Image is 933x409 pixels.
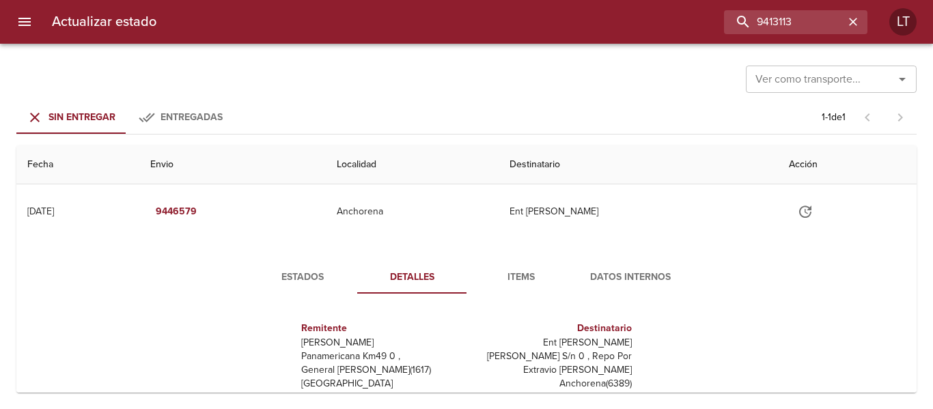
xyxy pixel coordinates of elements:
[724,10,844,34] input: buscar
[301,377,461,391] p: [GEOGRAPHIC_DATA]
[475,269,568,286] span: Items
[301,321,461,336] h6: Remitente
[499,184,778,239] td: Ent [PERSON_NAME]
[8,5,41,38] button: menu
[27,206,54,217] div: [DATE]
[139,145,326,184] th: Envio
[822,111,846,124] p: 1 - 1 de 1
[248,261,685,294] div: Tabs detalle de guia
[150,199,202,225] button: 9446579
[778,145,917,184] th: Acción
[48,111,115,123] span: Sin Entregar
[301,336,461,350] p: [PERSON_NAME]
[851,110,884,124] span: Pagina anterior
[365,269,458,286] span: Detalles
[52,11,156,33] h6: Actualizar estado
[889,8,917,36] div: Abrir información de usuario
[326,184,499,239] td: Anchorena
[789,205,822,216] span: Actualizar estado y agregar documentación
[301,363,461,377] p: General [PERSON_NAME] ( 1617 )
[256,269,349,286] span: Estados
[16,145,139,184] th: Fecha
[472,377,632,391] p: Anchorena ( 6389 )
[499,145,778,184] th: Destinatario
[472,321,632,336] h6: Destinatario
[156,203,197,221] em: 9446579
[884,101,917,134] span: Pagina siguiente
[16,101,235,134] div: Tabs Envios
[584,269,677,286] span: Datos Internos
[301,350,461,363] p: Panamericana Km49 0 ,
[893,70,912,89] button: Abrir
[472,391,632,404] p: San [PERSON_NAME]
[472,336,632,350] p: Ent [PERSON_NAME]
[889,8,917,36] div: LT
[326,145,499,184] th: Localidad
[161,111,223,123] span: Entregadas
[472,350,632,377] p: [PERSON_NAME] S/n 0 , Repo Por Extravio [PERSON_NAME]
